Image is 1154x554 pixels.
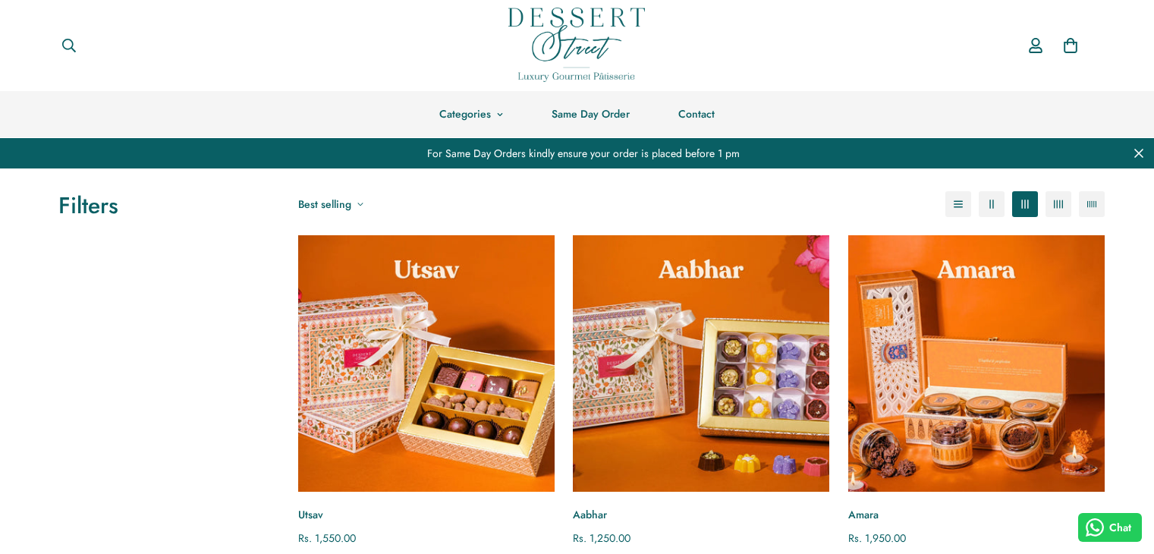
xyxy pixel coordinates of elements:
span: Best selling [298,197,351,212]
a: Account [1018,24,1053,68]
span: Rs. 1,250.00 [573,530,630,546]
a: Categories [415,91,527,137]
span: Chat [1109,520,1131,536]
button: Chat [1078,513,1143,542]
span: Rs. 1,550.00 [298,530,356,546]
a: Utsav [298,235,555,492]
span: Rs. 1,950.00 [848,530,906,546]
button: 5-column [1079,191,1105,217]
h3: Filters [58,191,268,220]
a: Aabhar [573,235,829,492]
a: 0 [1053,28,1088,63]
a: Contact [654,91,739,137]
a: Same Day Order [527,91,654,137]
a: Amara [848,507,1105,523]
button: 2-column [979,191,1005,217]
button: 4-column [1046,191,1071,217]
button: Search [49,29,89,62]
a: Utsav [298,507,555,523]
button: 1-column [945,191,971,217]
div: For Same Day Orders kindly ensure your order is placed before 1 pm [11,138,1143,168]
a: Aabhar [573,507,829,523]
a: Amara [848,235,1105,492]
button: 3-column [1012,191,1038,217]
img: Dessert Street [508,8,645,82]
